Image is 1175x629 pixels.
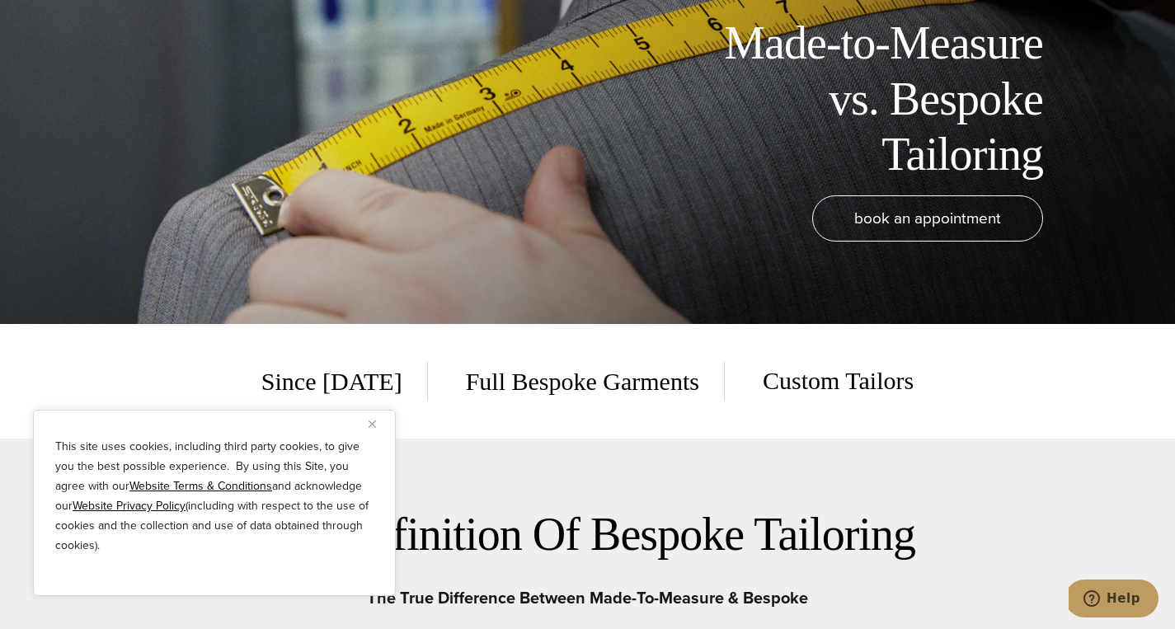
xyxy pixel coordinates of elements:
a: Website Privacy Policy [73,497,186,514]
iframe: Opens a widget where you can chat to one of our agents [1069,580,1159,621]
a: book an appointment [812,195,1043,242]
span: Custom Tailors [738,361,914,401]
button: Close [369,414,388,434]
p: This site uses cookies, including third party cookies, to give you the best possible experience. ... [55,437,374,556]
span: book an appointment [854,206,1001,230]
span: Since [DATE] [261,362,428,401]
img: Close [369,420,376,428]
h1: Made-to-Measure vs. Bespoke Tailoring [672,16,1043,182]
h2: Our Definition Of Bespoke Tailoring [110,505,1066,564]
span: Full Bespoke Garments [441,362,725,401]
strong: The True Difference Between Made-To-Measure & Bespoke [367,585,808,610]
a: Website Terms & Conditions [129,477,272,495]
